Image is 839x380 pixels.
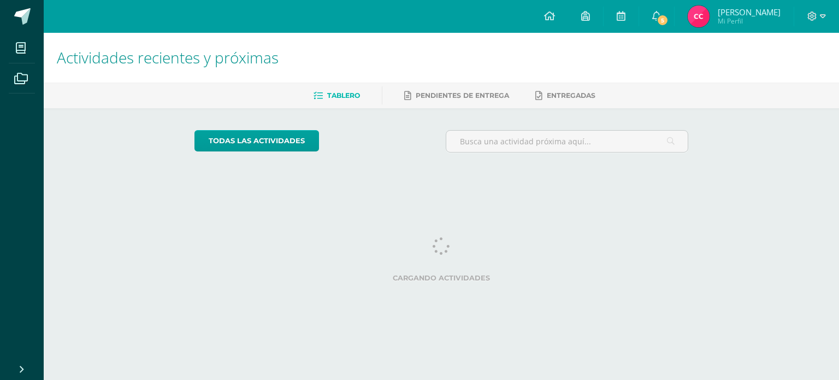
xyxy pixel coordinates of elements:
[314,87,360,104] a: Tablero
[547,91,595,100] span: Entregadas
[194,130,319,151] a: todas las Actividades
[327,91,360,100] span: Tablero
[57,47,279,68] span: Actividades recientes y próximas
[718,16,781,26] span: Mi Perfil
[535,87,595,104] a: Entregadas
[688,5,710,27] img: 4235971ed47d87f26539907feb49b3f3.png
[404,87,509,104] a: Pendientes de entrega
[718,7,781,17] span: [PERSON_NAME]
[657,14,669,26] span: 5
[194,274,689,282] label: Cargando actividades
[416,91,509,100] span: Pendientes de entrega
[446,131,688,152] input: Busca una actividad próxima aquí...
